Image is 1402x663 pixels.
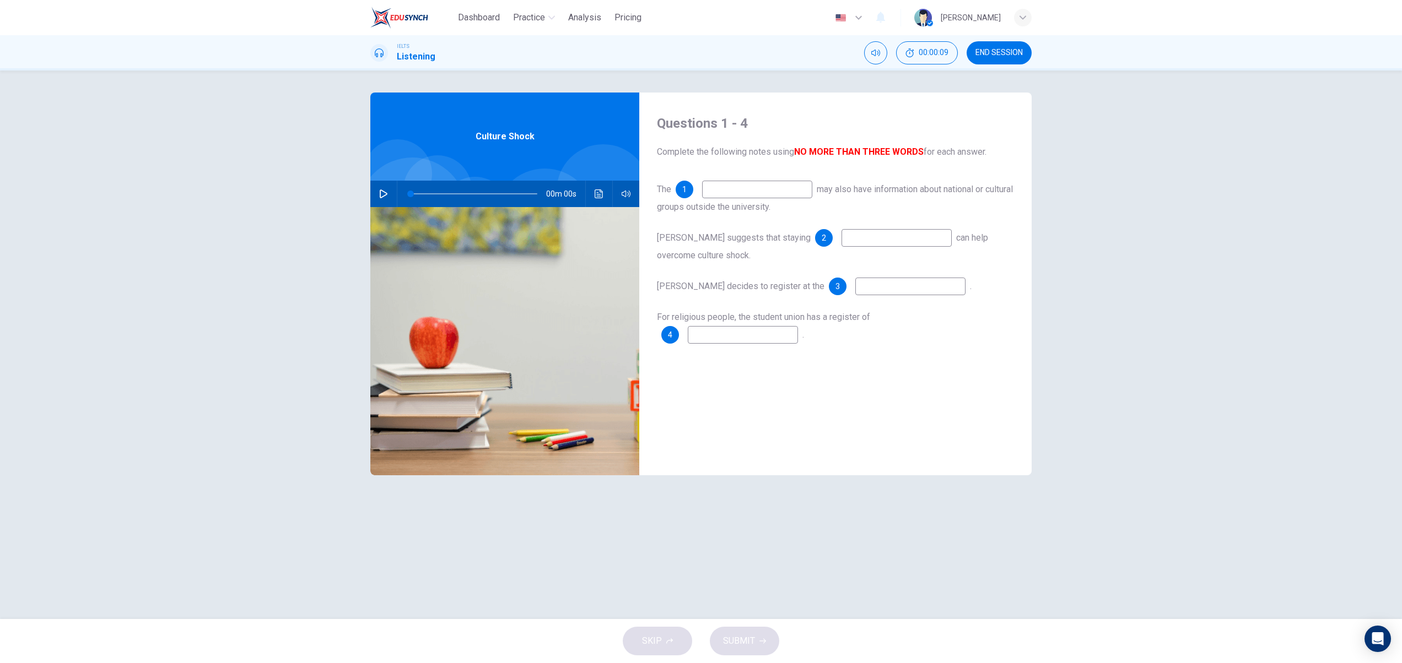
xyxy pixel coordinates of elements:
span: Practice [513,11,545,24]
img: Profile picture [914,9,932,26]
button: Pricing [610,8,646,28]
h4: Questions 1 - 4 [657,115,1014,132]
span: . [802,329,804,340]
span: Analysis [568,11,601,24]
div: Open Intercom Messenger [1365,626,1391,652]
span: may also have information about national or cultural groups outside the university. [657,184,1013,212]
span: [PERSON_NAME] decides to register at the [657,281,824,291]
div: Mute [864,41,887,64]
span: For religious people, the student union has a register of [657,312,870,322]
button: Click to see the audio transcription [590,181,608,207]
span: Dashboard [458,11,500,24]
img: EduSynch logo [370,7,428,29]
span: 3 [835,282,840,290]
span: Culture Shock [476,130,535,143]
span: Pricing [614,11,641,24]
span: END SESSION [975,48,1023,57]
b: NO MORE THAN THREE WORDS [794,146,924,157]
span: 4 [668,331,672,339]
span: Complete the following notes using for each answer. [657,145,1014,159]
img: Culture Shock [370,207,639,475]
div: [PERSON_NAME] [941,11,1001,24]
span: [PERSON_NAME] suggests that staying [657,232,811,243]
span: 2 [822,234,826,242]
button: Dashboard [454,8,504,28]
img: en [834,14,848,22]
span: 00m 00s [546,181,585,207]
span: IELTS [397,42,409,50]
span: 00:00:09 [919,48,948,57]
button: 00:00:09 [896,41,958,64]
span: . [970,281,972,291]
span: 1 [682,186,687,193]
a: EduSynch logo [370,7,454,29]
button: Practice [509,8,559,28]
div: Hide [896,41,958,64]
button: Analysis [564,8,606,28]
span: The [657,184,671,194]
button: END SESSION [967,41,1032,64]
h1: Listening [397,50,435,63]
